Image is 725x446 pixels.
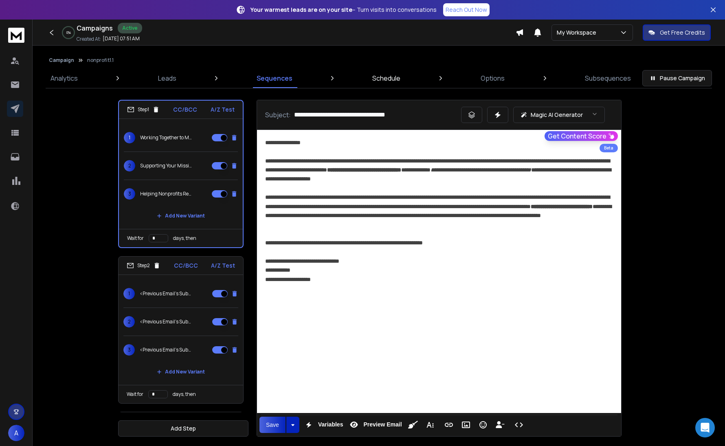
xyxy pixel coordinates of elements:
span: 3 [123,344,135,356]
button: Get Content Score [545,131,618,141]
p: Wait for [127,235,144,242]
p: Subsequences [585,73,631,83]
li: Step1CC/BCCA/Z Test1Working Together to Make a Difference2Supporting Your Mission3Helping Nonprof... [118,100,244,248]
div: Step 2 [127,262,160,269]
button: Save [259,417,286,433]
a: Sequences [252,68,297,88]
p: Created At: [77,36,101,42]
a: Options [476,68,510,88]
p: <Previous Email's Subject> [140,290,192,297]
p: Subject: [265,110,291,120]
h1: Campaigns [77,23,113,33]
p: Schedule [372,73,400,83]
button: Get Free Credits [643,24,711,41]
span: Preview Email [362,421,403,428]
p: Supporting Your Mission [140,163,192,169]
div: Open Intercom Messenger [695,418,715,437]
p: Get Free Credits [660,29,705,37]
p: days, then [173,391,196,398]
button: Campaign [49,57,74,64]
a: Subsequences [580,68,636,88]
p: CC/BCC [173,105,197,114]
p: Leads [158,73,176,83]
button: A [8,425,24,441]
button: Insert Unsubscribe Link [492,417,508,433]
strong: Your warmest leads are on your site [250,6,352,13]
p: <Previous Email's Subject> [140,319,192,325]
a: Analytics [46,68,83,88]
a: Leads [153,68,181,88]
button: Emoticons [475,417,491,433]
button: More Text [422,417,438,433]
a: Schedule [367,68,405,88]
p: Wait for [127,391,143,398]
a: Reach Out Now [443,3,490,16]
span: 2 [123,316,135,327]
p: Reach Out Now [446,6,487,14]
button: Add New Variant [150,208,211,224]
p: Magic AI Generator [531,111,583,119]
p: A/Z Test [211,105,235,114]
p: Working Together to Make a Difference [140,134,192,141]
span: 3 [124,188,135,200]
button: Add New Variant [150,364,211,380]
button: Code View [511,417,527,433]
p: CC/BCC [174,261,198,270]
button: Pause Campaign [642,70,712,86]
div: Active [118,23,142,33]
button: Add Step [118,420,248,437]
p: days, then [173,235,196,242]
p: A/Z Test [211,261,235,270]
p: Sequences [257,73,292,83]
span: 1 [123,288,135,299]
li: Step2CC/BCCA/Z Test1<Previous Email's Subject>2<Previous Email's Subject>3<Previous Email's Subje... [118,256,244,404]
span: Variables [316,421,345,428]
div: Step 1 [127,106,160,113]
button: Insert Link (⌘K) [441,417,457,433]
button: Magic AI Generator [513,107,605,123]
button: Preview Email [346,417,403,433]
p: Options [481,73,505,83]
button: Variables [301,417,345,433]
p: Analytics [51,73,78,83]
button: Insert Image (⌘P) [458,417,474,433]
span: 2 [124,160,135,171]
p: nonprofit1.1 [87,57,114,64]
span: 1 [124,132,135,143]
p: – Turn visits into conversations [250,6,437,14]
p: <Previous Email's Subject> [140,347,192,353]
p: My Workspace [557,29,600,37]
p: Helping Nonprofits Reach More People [140,191,192,197]
img: logo [8,28,24,43]
div: Beta [600,144,618,152]
p: [DATE] 07:51 AM [103,35,140,42]
button: Clean HTML [405,417,421,433]
p: 0 % [66,30,71,35]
